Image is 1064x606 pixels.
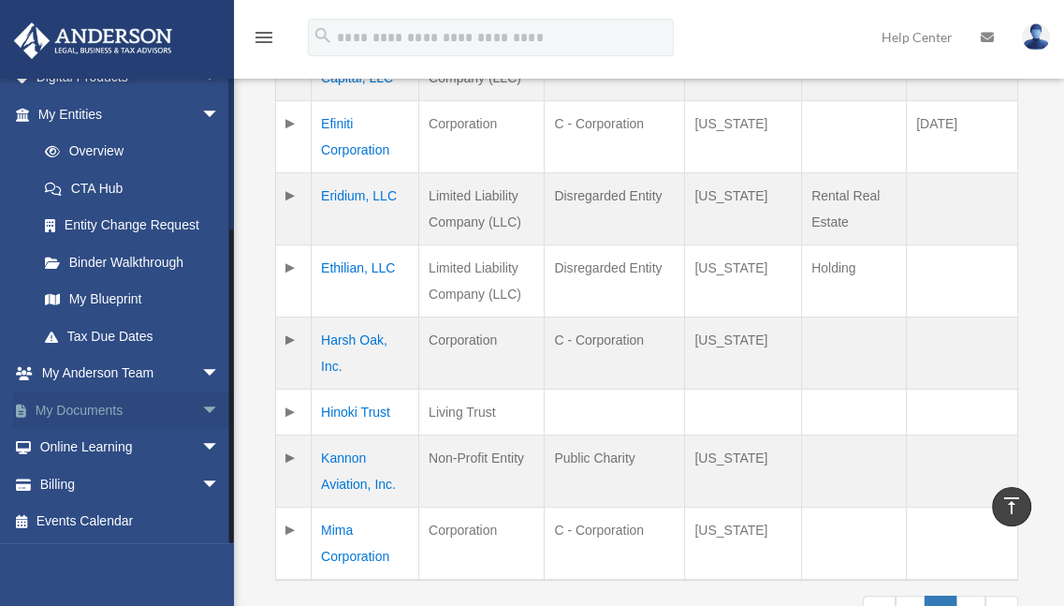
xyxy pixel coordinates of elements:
td: Public Charity [545,435,685,507]
span: arrow_drop_down [201,96,239,134]
td: [US_STATE] [685,507,802,580]
td: Disregarded Entity [545,172,685,244]
td: Holding [802,244,907,317]
i: search [313,25,333,46]
td: [US_STATE] [685,244,802,317]
td: Harsh Oak, Inc. [312,317,419,389]
td: [US_STATE] [685,435,802,507]
a: My Anderson Teamarrow_drop_down [13,355,248,392]
span: arrow_drop_down [201,355,239,393]
img: User Pic [1022,23,1050,51]
a: Entity Change Request [26,207,239,244]
a: My Blueprint [26,281,239,318]
a: menu [253,33,275,49]
td: Non-Profit Entity [419,435,545,507]
td: Living Trust [419,389,545,435]
img: Anderson Advisors Platinum Portal [8,22,178,59]
td: Efiniti Corporation [312,100,419,172]
a: Billingarrow_drop_down [13,466,248,503]
i: vertical_align_top [1000,495,1023,517]
td: [DATE] [906,100,1017,172]
td: [US_STATE] [685,172,802,244]
a: Online Learningarrow_drop_down [13,429,248,466]
a: CTA Hub [26,170,239,207]
td: C - Corporation [545,507,685,580]
a: My Documentsarrow_drop_down [13,392,248,429]
a: Binder Walkthrough [26,244,239,281]
a: vertical_align_top [992,487,1031,526]
span: arrow_drop_down [201,466,239,504]
a: Events Calendar [13,503,248,540]
td: Mima Corporation [312,507,419,580]
td: Limited Liability Company (LLC) [419,172,545,244]
td: Limited Liability Company (LLC) [419,244,545,317]
td: Corporation [419,507,545,580]
a: Overview [26,133,229,170]
td: Ethilian, LLC [312,244,419,317]
span: arrow_drop_down [201,392,239,430]
td: [US_STATE] [685,317,802,389]
td: Disregarded Entity [545,244,685,317]
td: Hinoki Trust [312,389,419,435]
td: Corporation [419,317,545,389]
a: My Entitiesarrow_drop_down [13,96,239,133]
td: C - Corporation [545,317,685,389]
span: arrow_drop_down [201,429,239,467]
td: Kannon Aviation, Inc. [312,435,419,507]
td: [US_STATE] [685,100,802,172]
td: Eridium, LLC [312,172,419,244]
a: Tax Due Dates [26,318,239,355]
i: menu [253,26,275,49]
td: Corporation [419,100,545,172]
td: Rental Real Estate [802,172,907,244]
td: C - Corporation [545,100,685,172]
